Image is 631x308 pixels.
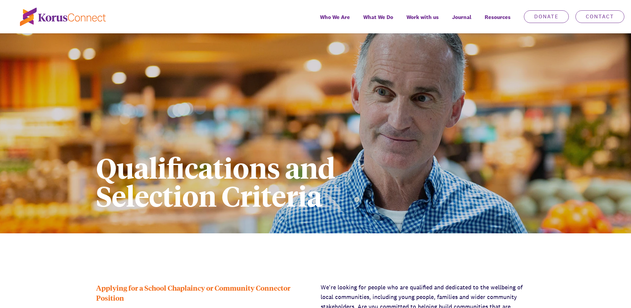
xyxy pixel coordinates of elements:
a: Who We Are [313,9,357,33]
span: Work with us [406,12,439,22]
a: Donate [524,10,569,23]
h1: Qualifications and Selection Criteria [96,153,423,209]
span: What We Do [363,12,393,22]
div: Resources [478,9,517,33]
a: Contact [575,10,624,23]
a: What We Do [357,9,400,33]
a: Work with us [400,9,445,33]
img: korus-connect%2Fc5177985-88d5-491d-9cd7-4a1febad1357_logo.svg [20,8,106,26]
span: Who We Are [320,12,350,22]
span: Journal [452,12,471,22]
a: Journal [445,9,478,33]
